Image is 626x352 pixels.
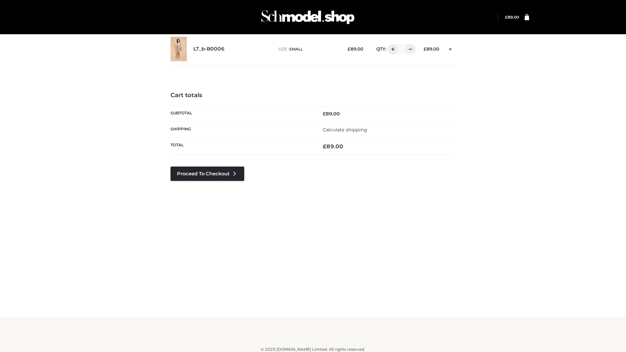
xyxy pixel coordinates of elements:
span: £ [323,111,326,117]
bdi: 89.00 [323,111,340,117]
a: £89.00 [505,15,519,20]
span: £ [348,46,350,51]
img: Schmodel Admin 964 [259,4,357,30]
span: SMALL [289,47,303,51]
div: QTY: [370,44,413,54]
h4: Cart totals [171,92,455,99]
a: Remove this item [446,44,455,52]
bdi: 89.00 [505,15,519,20]
p: size : [278,46,337,52]
th: Shipping [171,122,313,138]
th: Total [171,138,313,155]
a: LT_b-B0006 [193,46,225,52]
bdi: 89.00 [424,46,439,51]
span: £ [424,46,426,51]
bdi: 89.00 [348,46,363,51]
span: £ [323,143,326,150]
th: Subtotal [171,106,313,122]
span: £ [505,15,508,20]
bdi: 89.00 [323,143,343,150]
a: Calculate shipping [323,127,367,133]
a: Proceed to Checkout [171,167,244,181]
